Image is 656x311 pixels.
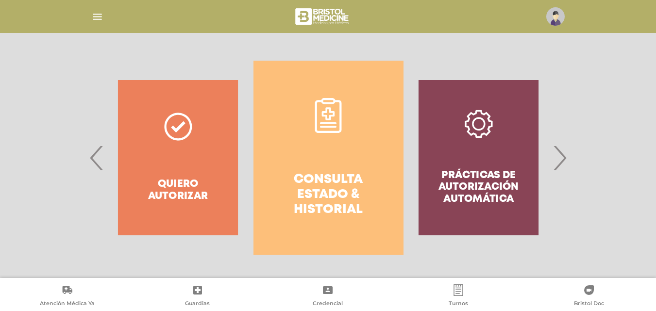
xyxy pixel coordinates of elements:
[393,284,524,309] a: Turnos
[546,7,565,26] img: profile-placeholder.svg
[313,300,343,309] span: Credencial
[449,300,468,309] span: Turnos
[523,284,654,309] a: Bristol Doc
[550,131,569,184] span: Next
[263,284,393,309] a: Credencial
[253,61,404,255] a: Consulta estado & historial
[133,284,263,309] a: Guardias
[294,5,352,28] img: bristol-medicine-blanco.png
[2,284,133,309] a: Atención Médica Ya
[91,11,103,23] img: Cober_menu-lines-white.svg
[40,300,95,309] span: Atención Médica Ya
[185,300,210,309] span: Guardias
[271,172,386,218] h4: Consulta estado & historial
[574,300,604,309] span: Bristol Doc
[87,131,106,184] span: Previous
